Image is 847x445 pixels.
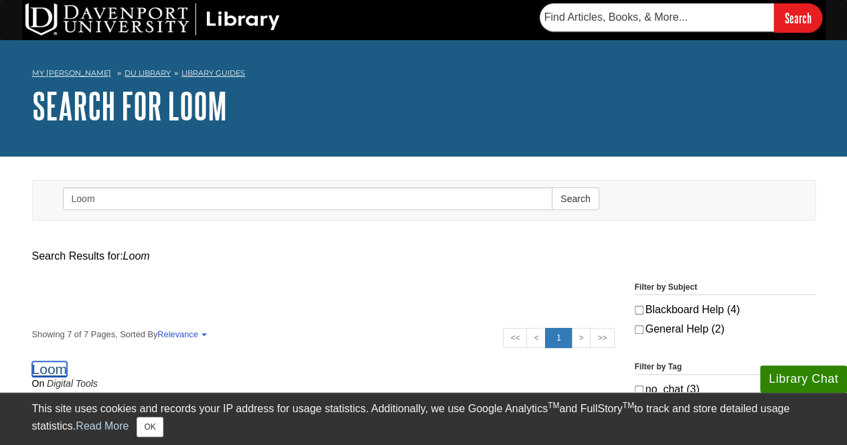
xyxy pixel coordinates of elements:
[540,3,822,32] form: Searches DU Library's articles, books, and more
[32,328,615,341] strong: Showing 7 of 7 Pages, Sorted By
[503,328,527,348] a: <<
[760,365,847,393] button: Library Chat
[635,325,643,334] input: General Help (2)
[571,328,591,348] a: >
[540,3,774,31] input: Find Articles, Books, & More...
[32,378,45,389] span: on
[635,385,643,394] input: no_chat (3)
[590,328,614,348] a: >>
[32,64,816,86] nav: breadcrumb
[32,86,816,126] h1: Search for Loom
[635,361,816,375] legend: Filter by Tag
[552,187,599,210] button: Search
[526,328,546,348] a: <
[774,3,822,32] input: Search
[623,401,634,410] sup: TM
[635,321,816,337] label: General Help (2)
[123,250,150,262] em: Loom
[545,328,572,348] a: 1
[125,68,171,78] a: DU Library
[137,417,163,437] button: Close
[635,306,643,315] input: Blackboard Help (4)
[635,302,816,318] label: Blackboard Help (4)
[76,420,129,432] a: Read More
[32,401,816,437] div: This site uses cookies and records your IP address for usage statistics. Additionally, we use Goo...
[157,329,204,339] a: Relevance
[635,381,816,397] label: no_chat (3)
[32,68,111,79] a: My [PERSON_NAME]
[32,361,68,377] a: Loom
[503,328,614,348] ul: Search Pagination
[47,378,98,389] a: Digital Tools
[181,68,245,78] a: Library Guides
[635,281,816,295] legend: Filter by Subject
[548,401,559,410] sup: TM
[32,248,816,264] div: Search Results for:
[63,187,553,210] input: Enter Search Words
[25,3,280,35] img: DU Library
